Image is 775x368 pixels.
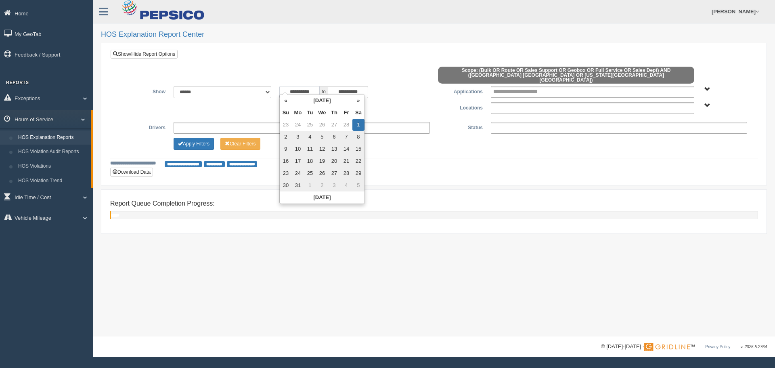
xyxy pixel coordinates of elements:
[292,143,304,155] td: 10
[110,168,153,177] button: Download Data
[304,155,316,167] td: 18
[292,131,304,143] td: 3
[434,86,487,96] label: Applications
[434,102,487,112] label: Locations
[280,131,292,143] td: 2
[316,131,328,143] td: 5
[304,143,316,155] td: 11
[304,167,316,179] td: 25
[352,167,364,179] td: 29
[328,107,340,119] th: Th
[340,107,352,119] th: Fr
[328,119,340,131] td: 27
[316,143,328,155] td: 12
[292,119,304,131] td: 24
[280,107,292,119] th: Su
[352,131,364,143] td: 8
[280,191,364,204] th: [DATE]
[601,343,767,351] div: © [DATE]-[DATE] - ™
[352,119,364,131] td: 1
[328,179,340,191] td: 3
[328,131,340,143] td: 6
[174,138,214,150] button: Change Filter Options
[117,86,170,96] label: Show
[110,200,758,207] h4: Report Queue Completion Progress:
[111,50,178,59] a: Show/Hide Report Options
[280,143,292,155] td: 9
[304,119,316,131] td: 25
[352,107,364,119] th: Sa
[352,95,364,107] th: »
[117,122,170,132] label: Drivers
[340,155,352,167] td: 21
[434,122,487,132] label: Status
[316,155,328,167] td: 19
[340,131,352,143] td: 7
[644,343,690,351] img: Gridline
[292,95,352,107] th: [DATE]
[316,179,328,191] td: 2
[352,179,364,191] td: 5
[438,67,694,84] span: Scope: (Bulk OR Route OR Sales Support OR Geobox OR Full Service OR Sales Dept) AND ([GEOGRAPHIC_...
[352,155,364,167] td: 22
[741,345,767,349] span: v. 2025.5.2764
[340,143,352,155] td: 14
[304,131,316,143] td: 4
[292,167,304,179] td: 24
[220,138,260,150] button: Change Filter Options
[316,119,328,131] td: 26
[15,145,91,159] a: HOS Violation Audit Reports
[320,86,328,98] span: to
[304,107,316,119] th: Tu
[280,95,292,107] th: «
[340,179,352,191] td: 4
[292,155,304,167] td: 17
[316,107,328,119] th: We
[328,167,340,179] td: 27
[340,119,352,131] td: 28
[292,179,304,191] td: 31
[340,167,352,179] td: 28
[292,107,304,119] th: Mo
[705,345,730,349] a: Privacy Policy
[15,174,91,188] a: HOS Violation Trend
[352,143,364,155] td: 15
[15,130,91,145] a: HOS Explanation Reports
[328,155,340,167] td: 20
[280,119,292,131] td: 23
[328,143,340,155] td: 13
[15,159,91,174] a: HOS Violations
[280,167,292,179] td: 23
[280,179,292,191] td: 30
[316,167,328,179] td: 26
[101,31,767,39] h2: HOS Explanation Report Center
[280,155,292,167] td: 16
[304,179,316,191] td: 1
